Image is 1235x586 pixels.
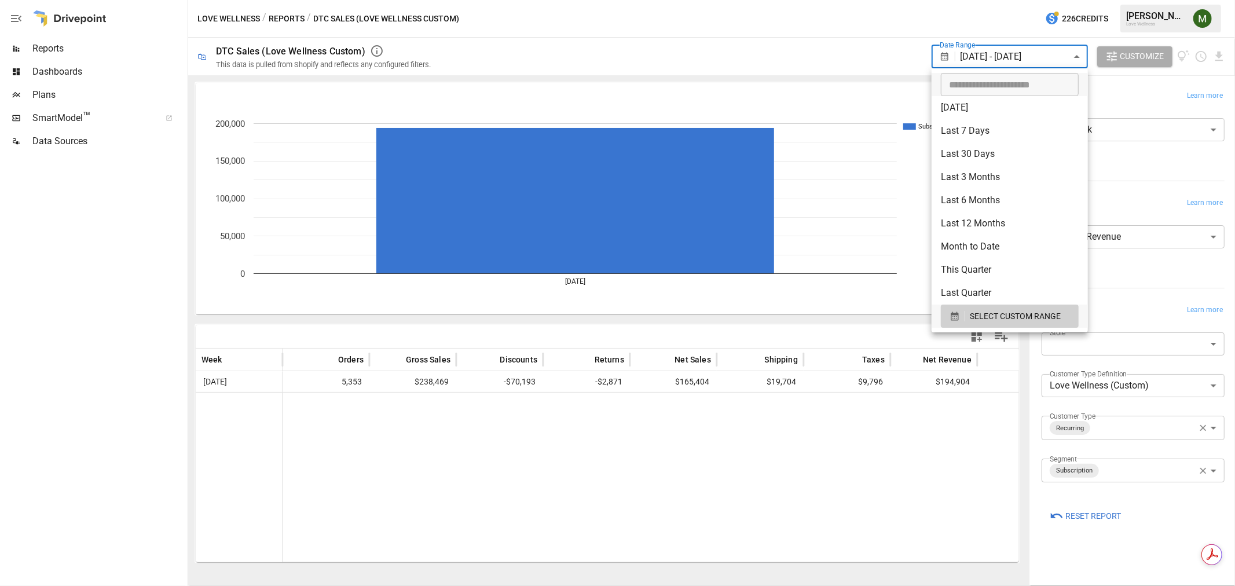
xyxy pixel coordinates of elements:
span: SELECT CUSTOM RANGE [970,309,1061,324]
li: Last Quarter [932,281,1088,305]
li: [DATE] [932,96,1088,119]
li: Last 6 Months [932,189,1088,212]
li: Last 30 Days [932,142,1088,166]
li: Last 12 Months [932,212,1088,235]
li: Last 3 Months [932,166,1088,189]
li: Last 7 Days [932,119,1088,142]
li: Month to Date [932,235,1088,258]
button: SELECT CUSTOM RANGE [941,305,1079,328]
li: This Quarter [932,258,1088,281]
